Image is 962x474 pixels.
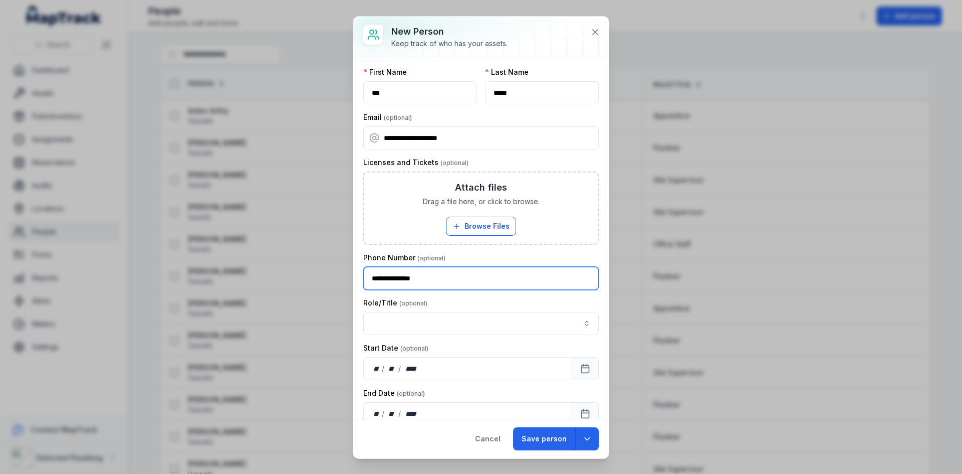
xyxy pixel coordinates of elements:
[402,364,420,374] div: year,
[382,364,385,374] div: /
[391,39,508,49] div: Keep track of who has your assets.
[372,409,382,419] div: day,
[423,197,540,207] span: Drag a file here, or click to browse.
[363,253,445,263] label: Phone Number
[572,402,599,425] button: Calendar
[572,357,599,380] button: Calendar
[385,409,399,419] div: month,
[363,157,468,168] label: Licenses and Tickets
[382,409,385,419] div: /
[363,388,425,398] label: End Date
[513,427,575,450] button: Save person
[402,409,420,419] div: year,
[446,217,516,236] button: Browse Files
[455,181,507,195] h3: Attach files
[363,298,427,308] label: Role/Title
[385,364,399,374] div: month,
[485,67,529,77] label: Last Name
[372,364,382,374] div: day,
[363,112,412,122] label: Email
[398,409,402,419] div: /
[398,364,402,374] div: /
[391,25,508,39] h3: New person
[363,343,428,353] label: Start Date
[363,67,407,77] label: First Name
[466,427,509,450] button: Cancel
